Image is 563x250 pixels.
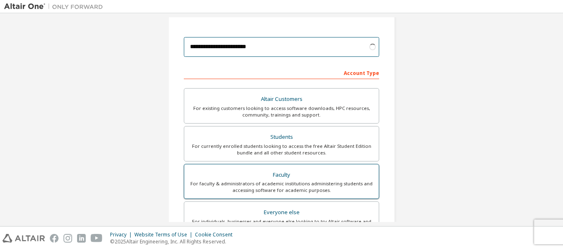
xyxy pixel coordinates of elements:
div: Website Terms of Use [134,231,195,238]
div: Faculty [189,169,374,181]
img: Altair One [4,2,107,11]
div: For existing customers looking to access software downloads, HPC resources, community, trainings ... [189,105,374,118]
img: facebook.svg [50,234,59,243]
div: For currently enrolled students looking to access the free Altair Student Edition bundle and all ... [189,143,374,156]
img: instagram.svg [63,234,72,243]
div: For faculty & administrators of academic institutions administering students and accessing softwa... [189,180,374,194]
p: © 2025 Altair Engineering, Inc. All Rights Reserved. [110,238,237,245]
div: Privacy [110,231,134,238]
div: For individuals, businesses and everyone else looking to try Altair software and explore our prod... [189,218,374,231]
img: youtube.svg [91,234,103,243]
div: Students [189,131,374,143]
div: Account Type [184,66,379,79]
div: Altair Customers [189,93,374,105]
div: Cookie Consent [195,231,237,238]
img: altair_logo.svg [2,234,45,243]
img: linkedin.svg [77,234,86,243]
div: Everyone else [189,207,374,218]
